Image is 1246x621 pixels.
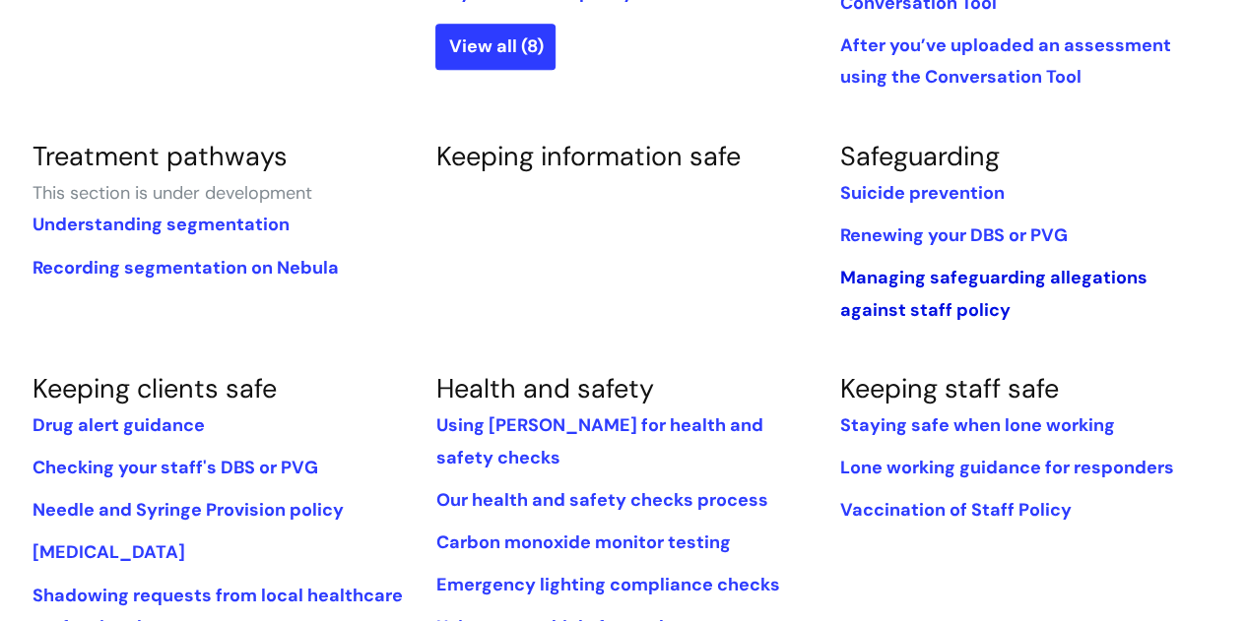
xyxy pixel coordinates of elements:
[33,413,205,437] a: Drug alert guidance
[839,371,1058,405] a: Keeping staff safe
[435,24,556,69] a: View all (8)
[839,33,1170,89] a: After you’ve uploaded an assessment using the Conversation Tool
[33,181,312,205] span: This section is under development
[435,139,740,173] a: Keeping information safe
[435,573,779,596] a: Emergency lighting compliance checks
[839,223,1067,247] a: Renewing your DBS or PVG
[435,413,762,468] a: Using [PERSON_NAME] for health and safety checks
[435,488,767,512] a: Our health and safety checks process
[839,498,1071,522] a: Vaccination of Staff Policy
[33,213,290,236] a: Understanding segmentation
[839,266,1147,321] a: Managing safeguarding allegations against staff policy
[33,371,277,405] a: Keeping clients safe
[839,413,1114,437] a: Staying safe when lone working
[435,371,653,405] a: Health and safety
[839,181,1004,205] a: Suicide prevention
[435,530,730,554] a: Carbon monoxide monitor testing
[33,540,185,564] a: [MEDICAL_DATA]
[839,456,1173,479] a: Lone working guidance for responders
[33,456,318,479] a: Checking your staff's DBS or PVG
[33,256,339,279] a: Recording segmentation on Nebula
[839,139,999,173] a: Safeguarding
[33,139,288,173] a: Treatment pathways
[33,498,344,522] a: Needle and Syringe Provision policy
